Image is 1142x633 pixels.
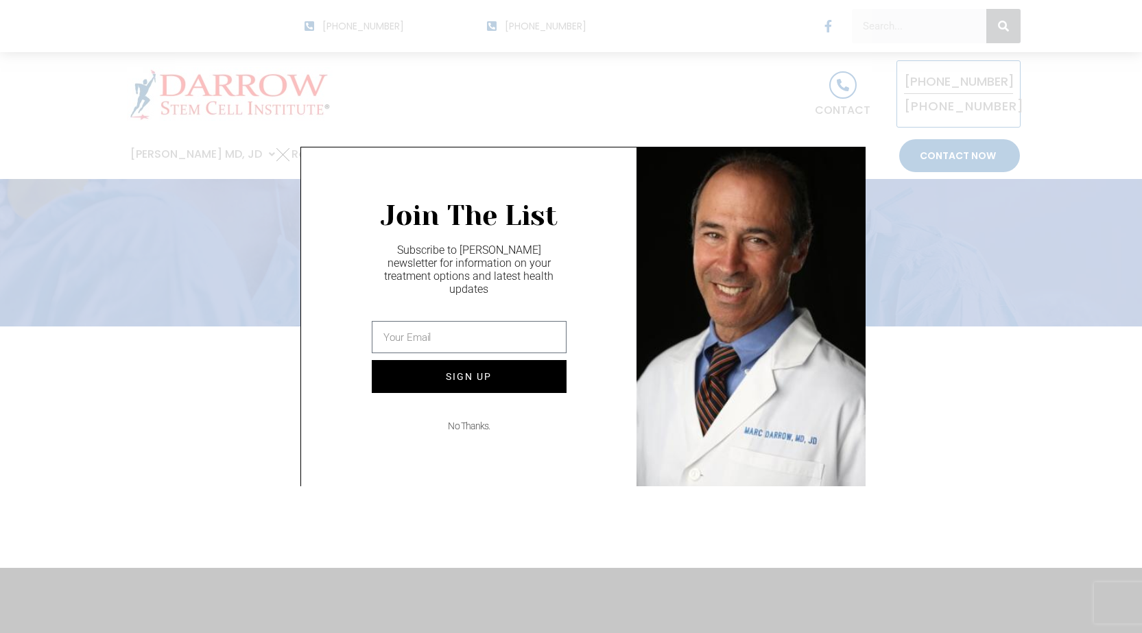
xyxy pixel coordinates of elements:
h2: Join The List [372,200,566,232]
a: No thanks. [448,420,490,431]
span: Sign Up [446,371,492,382]
button: Sign Up [372,360,566,393]
input: Your Email [372,321,566,353]
p: Subscribe to [PERSON_NAME] newsletter for information on your treatment options and latest health... [372,243,566,296]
